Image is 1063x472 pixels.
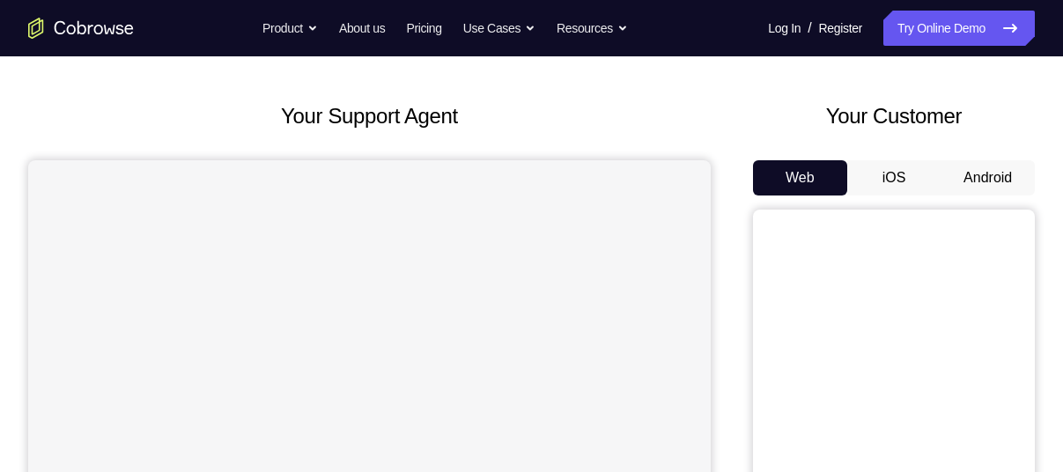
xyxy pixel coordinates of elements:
button: Resources [557,11,628,46]
button: Product [262,11,318,46]
h2: Your Support Agent [28,100,711,132]
a: About us [339,11,385,46]
a: Try Online Demo [883,11,1035,46]
button: Web [753,160,847,195]
a: Go to the home page [28,18,134,39]
a: Log In [768,11,801,46]
button: Android [941,160,1035,195]
button: iOS [847,160,941,195]
a: Register [819,11,862,46]
button: Use Cases [463,11,535,46]
a: Pricing [406,11,441,46]
span: / [808,18,811,39]
h2: Your Customer [753,100,1035,132]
